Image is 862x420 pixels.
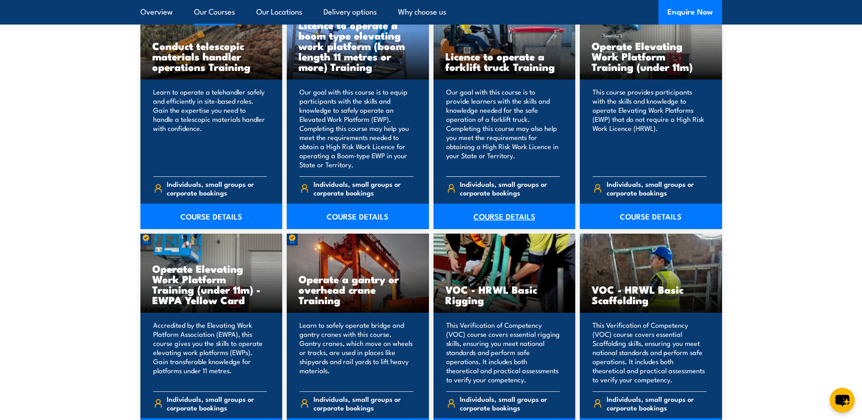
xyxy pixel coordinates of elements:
a: COURSE DETAILS [287,204,429,229]
h3: VOC - HRWL Basic Rigging [445,284,564,305]
span: Individuals, small groups or corporate bookings [460,180,560,197]
h3: Operate Elevating Work Platform Training (under 11m) - EWPA Yellow Card [152,263,271,305]
h3: Licence to operate a boom type elevating work platform (boom length 11 metres or more) Training [299,20,417,72]
span: Individuals, small groups or corporate bookings [460,395,560,412]
span: Individuals, small groups or corporate bookings [314,180,414,197]
span: Individuals, small groups or corporate bookings [167,180,267,197]
h3: Operate Elevating Work Platform Training (under 11m) [592,40,710,72]
p: Learn to operate a telehandler safely and efficiently in site-based roles. Gain the expertise you... [153,87,267,169]
a: COURSE DETAILS [433,204,576,229]
a: COURSE DETAILS [140,204,283,229]
span: Individuals, small groups or corporate bookings [314,395,414,412]
a: COURSE DETAILS [580,204,722,229]
h3: VOC - HRWL Basic Scaffolding [592,284,710,305]
h3: Licence to operate a forklift truck Training [445,51,564,72]
p: Our goal with this course is to equip participants with the skills and knowledge to safely operat... [299,87,414,169]
p: Accredited by the Elevating Work Platform Association (EWPA), this course gives you the skills to... [153,320,267,384]
p: This Verification of Competency (VOC) course covers essential rigging skills, ensuring you meet n... [446,320,560,384]
p: This course provides participants with the skills and knowledge to operate Elevating Work Platfor... [593,87,707,169]
p: Our goal with this course is to provide learners with the skills and knowledge needed for the saf... [446,87,560,169]
button: chat-button [830,388,855,413]
span: Individuals, small groups or corporate bookings [607,180,707,197]
h3: Operate a gantry or overhead crane Training [299,274,417,305]
span: Individuals, small groups or corporate bookings [607,395,707,412]
span: Individuals, small groups or corporate bookings [167,395,267,412]
p: This Verification of Competency (VOC) course covers essential Scaffolding skills, ensuring you me... [593,320,707,384]
h3: Conduct telescopic materials handler operations Training [152,40,271,72]
p: Learn to safely operate bridge and gantry cranes with this course. Gantry cranes, which move on w... [299,320,414,384]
